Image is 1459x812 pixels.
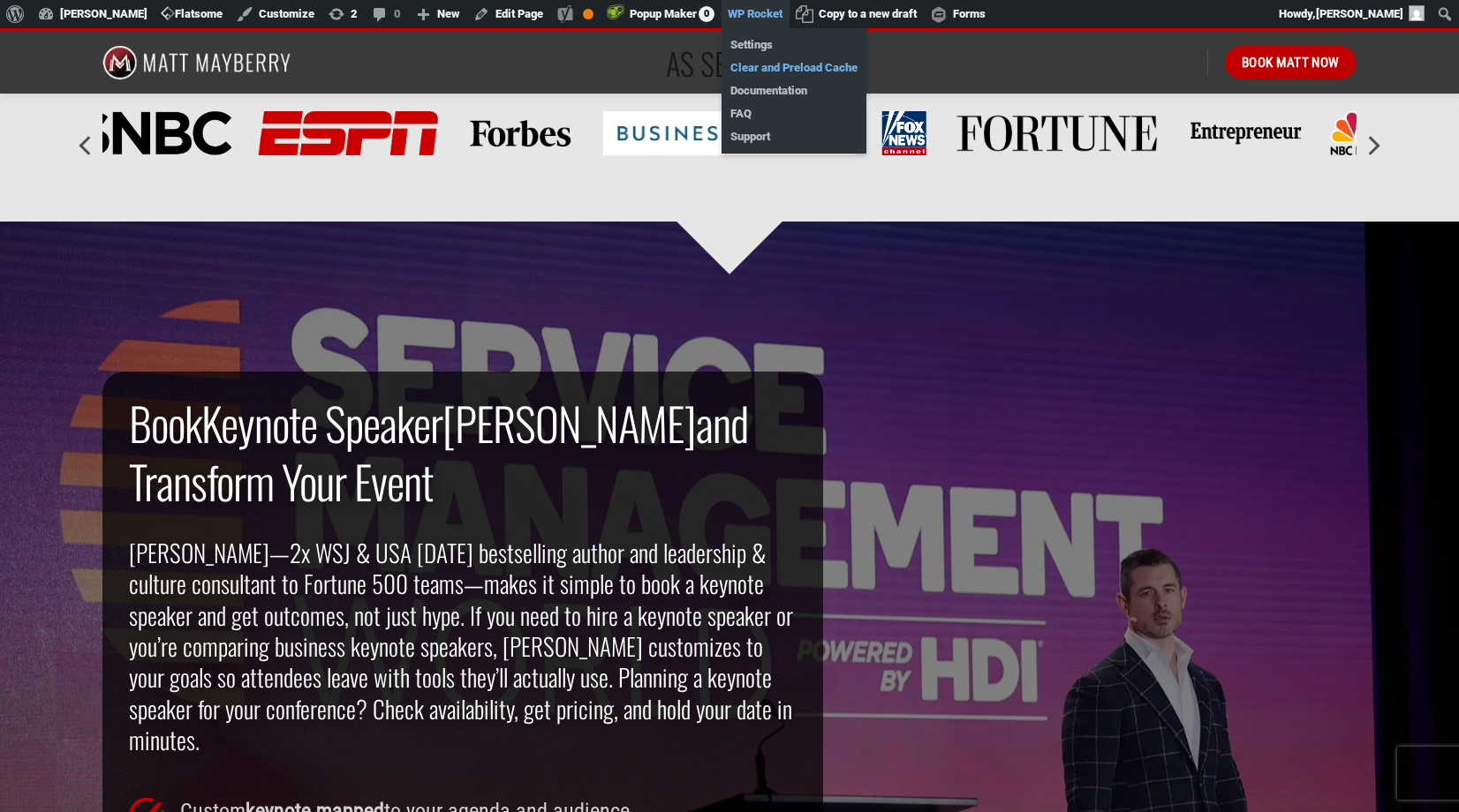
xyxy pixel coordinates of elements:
[1225,46,1357,79] a: Book Matt Now
[722,125,866,148] a: Support
[583,9,593,19] div: OK
[442,389,696,456] strong: [PERSON_NAME]
[1242,52,1340,73] span: Book Matt Now
[129,389,201,456] strong: Book
[722,102,866,125] a: FAQ
[71,126,102,166] button: Previous
[722,34,866,56] a: Settings
[1357,126,1388,166] button: Next
[699,6,714,22] span: 0
[722,79,866,102] a: Documentation
[129,538,797,756] h2: [PERSON_NAME]—2x WSJ & USA [DATE] bestselling author and leadership & culture consultant to Fortu...
[1316,7,1403,20] span: [PERSON_NAME]
[129,394,797,511] h2: Keynote Speaker and Transform Your Event
[102,32,291,94] img: Matt Mayberry
[722,56,866,79] a: Clear and Preload Cache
